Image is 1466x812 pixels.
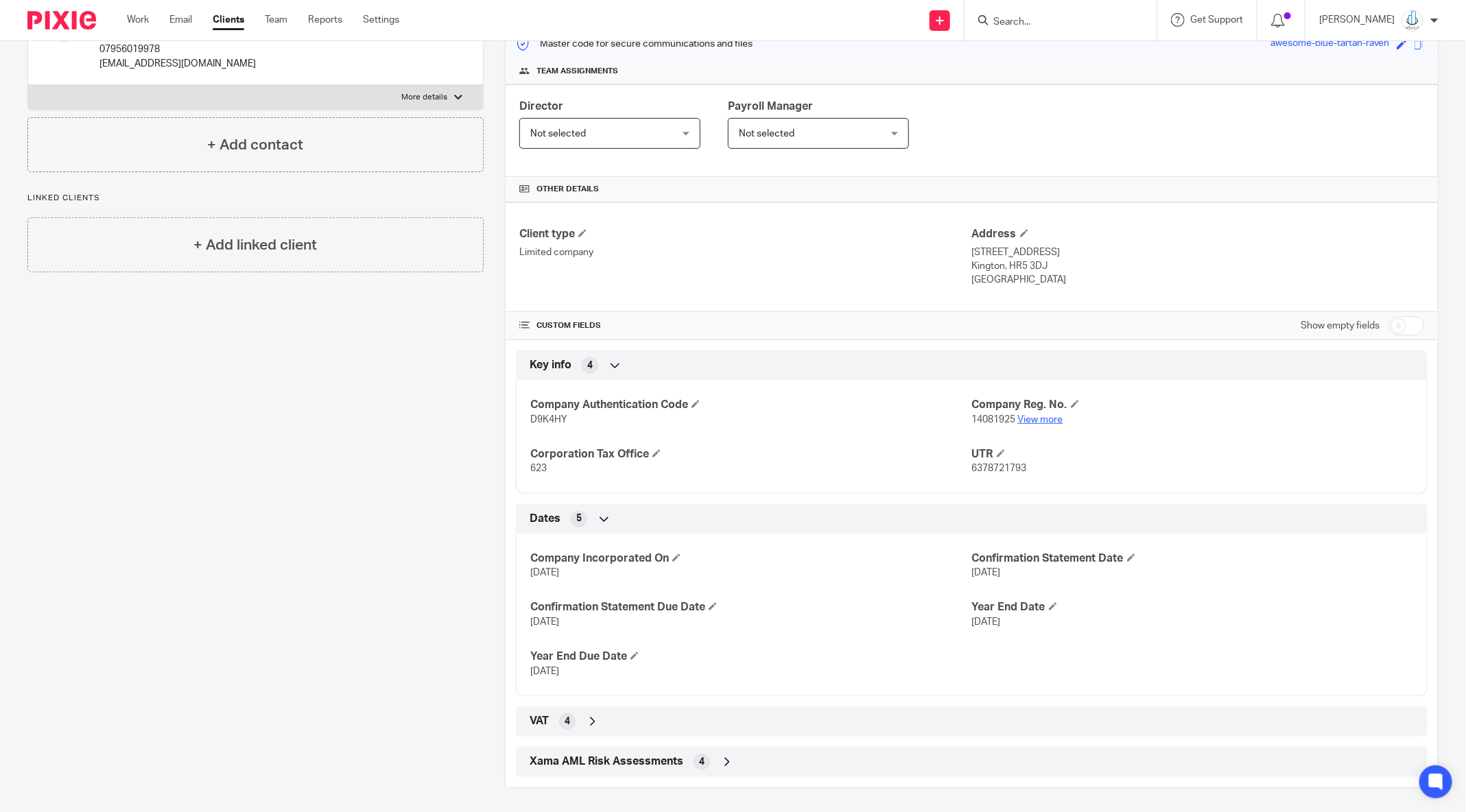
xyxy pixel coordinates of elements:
[27,193,484,204] p: Linked clients
[530,464,547,473] span: 623
[265,13,287,27] a: Team
[401,92,447,103] p: More details
[972,415,1016,425] span: 14081925
[972,600,1413,614] h4: Year End Date
[1301,319,1380,333] label: Show empty fields
[1319,13,1395,27] p: [PERSON_NAME]
[972,259,1424,273] p: Kington, HR5 3DJ
[519,227,971,241] h4: Client type
[1018,415,1063,425] a: View more
[739,129,794,139] span: Not selected
[99,43,300,56] p: 07956019978
[565,715,570,728] span: 4
[1190,15,1243,25] span: Get Support
[363,13,399,27] a: Settings
[530,649,971,664] h4: Year End Due Date
[530,714,549,728] span: VAT
[972,447,1413,462] h4: UTR
[530,551,971,566] h4: Company Incorporated On
[207,134,303,156] h4: + Add contact
[972,568,1001,577] span: [DATE]
[530,667,559,676] span: [DATE]
[728,101,813,112] span: Payroll Manager
[587,359,593,372] span: 4
[972,227,1424,241] h4: Address
[972,551,1413,566] h4: Confirmation Statement Date
[972,617,1001,627] span: [DATE]
[530,600,971,614] h4: Confirmation Statement Due Date
[992,16,1115,29] input: Search
[27,11,96,29] img: Pixie
[972,273,1424,287] p: [GEOGRAPHIC_DATA]
[972,464,1027,473] span: 6378721793
[530,754,683,769] span: Xama AML Risk Assessments
[519,320,971,331] h4: CUSTOM FIELDS
[308,13,342,27] a: Reports
[1402,10,1423,32] img: Logo_PNG.png
[519,101,563,112] span: Director
[169,13,192,27] a: Email
[99,57,300,71] p: [EMAIL_ADDRESS][DOMAIN_NAME]
[536,66,618,77] span: Team assignments
[530,568,559,577] span: [DATE]
[516,37,753,51] p: Master code for secure communications and files
[519,246,971,259] p: Limited company
[193,235,317,256] h4: + Add linked client
[127,13,149,27] a: Work
[699,755,705,769] span: 4
[530,358,571,372] span: Key info
[972,398,1413,412] h4: Company Reg. No.
[530,398,971,412] h4: Company Authentication Code
[530,415,567,425] span: D9K4HY
[576,512,582,525] span: 5
[530,447,971,462] h4: Corporation Tax Office
[530,129,586,139] span: Not selected
[530,617,559,627] span: [DATE]
[972,246,1424,259] p: [STREET_ADDRESS]
[536,184,599,195] span: Other details
[530,512,560,526] span: Dates
[1270,36,1390,52] div: awesome-blue-tartan-raven
[213,13,244,27] a: Clients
